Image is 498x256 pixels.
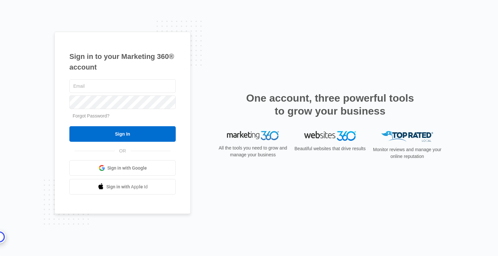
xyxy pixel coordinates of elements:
[69,179,176,195] a: Sign in with Apple Id
[69,51,176,72] h1: Sign in to your Marketing 360® account
[106,184,148,190] span: Sign in with Apple Id
[69,79,176,93] input: Email
[227,131,279,140] img: Marketing 360
[69,160,176,176] a: Sign in with Google
[381,131,433,142] img: Top Rated Local
[69,126,176,142] input: Sign In
[294,145,366,152] p: Beautiful websites that drive results
[217,145,289,158] p: All the tools you need to grow and manage your business
[107,165,147,172] span: Sign in with Google
[244,92,416,117] h2: One account, three powerful tools to grow your business
[73,113,110,118] a: Forgot Password?
[304,131,356,140] img: Websites 360
[371,146,444,160] p: Monitor reviews and manage your online reputation
[115,148,131,154] span: OR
